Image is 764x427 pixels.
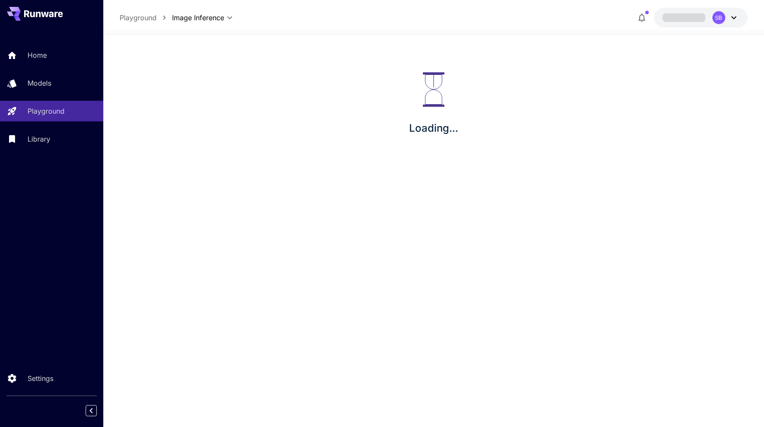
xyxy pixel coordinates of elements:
[712,11,725,24] div: SB
[28,134,50,144] p: Library
[120,12,172,23] nav: breadcrumb
[172,12,224,23] span: Image Inference
[120,12,157,23] a: Playground
[28,106,65,116] p: Playground
[654,8,748,28] button: SB
[409,121,458,136] p: Loading...
[28,78,51,88] p: Models
[86,405,97,416] button: Collapse sidebar
[92,403,103,418] div: Collapse sidebar
[28,373,53,384] p: Settings
[28,50,47,60] p: Home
